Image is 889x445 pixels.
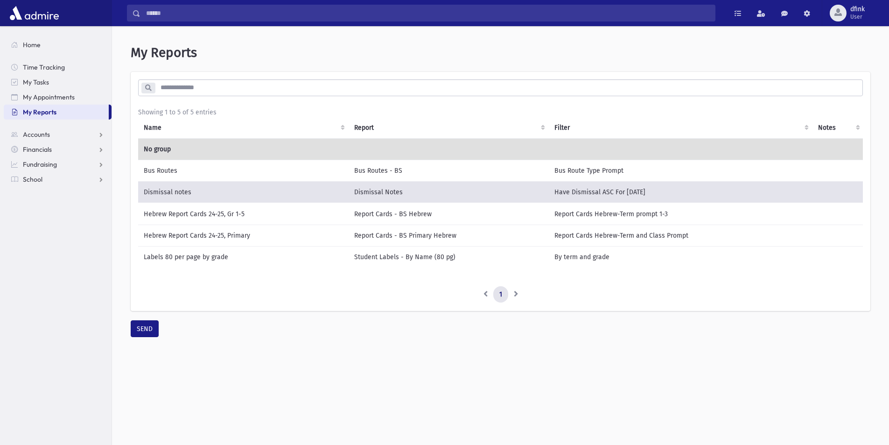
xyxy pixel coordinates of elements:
[138,107,863,117] div: Showing 1 to 5 of 5 entries
[4,105,109,120] a: My Reports
[4,37,112,52] a: Home
[549,246,812,268] td: By term and grade
[4,127,112,142] a: Accounts
[4,172,112,187] a: School
[4,75,112,90] a: My Tasks
[4,90,112,105] a: My Appointments
[23,78,49,86] span: My Tasks
[23,145,52,154] span: Financials
[349,246,549,268] td: Student Labels - By Name (80 pg)
[4,60,112,75] a: Time Tracking
[23,108,56,116] span: My Reports
[349,117,549,139] th: Report: activate to sort column ascending
[23,160,57,169] span: Fundraising
[23,175,42,184] span: School
[549,225,812,246] td: Report Cards Hebrew-Term and Class Prompt
[4,157,112,172] a: Fundraising
[850,6,865,13] span: dfink
[131,45,197,60] span: My Reports
[23,130,50,139] span: Accounts
[4,142,112,157] a: Financials
[23,93,75,101] span: My Appointments
[850,13,865,21] span: User
[549,160,812,181] td: Bus Route Type Prompt
[493,286,508,303] a: 1
[138,246,349,268] td: Labels 80 per page by grade
[549,117,812,139] th: Filter : activate to sort column ascending
[549,203,812,225] td: Report Cards Hebrew-Term prompt 1-3
[138,138,864,160] td: No group
[349,225,549,246] td: Report Cards - BS Primary Hebrew
[138,117,349,139] th: Name: activate to sort column ascending
[138,203,349,225] td: Hebrew Report Cards 24-25, Gr 1-5
[812,117,864,139] th: Notes : activate to sort column ascending
[138,181,349,203] td: Dismissal notes
[23,63,65,71] span: Time Tracking
[7,4,61,22] img: AdmirePro
[549,181,812,203] td: Have Dismissal ASC For [DATE]
[138,160,349,181] td: Bus Routes
[23,41,41,49] span: Home
[140,5,715,21] input: Search
[349,203,549,225] td: Report Cards - BS Hebrew
[138,225,349,246] td: Hebrew Report Cards 24-25, Primary
[349,160,549,181] td: Bus Routes - BS
[349,181,549,203] td: Dismissal Notes
[131,320,159,337] button: SEND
